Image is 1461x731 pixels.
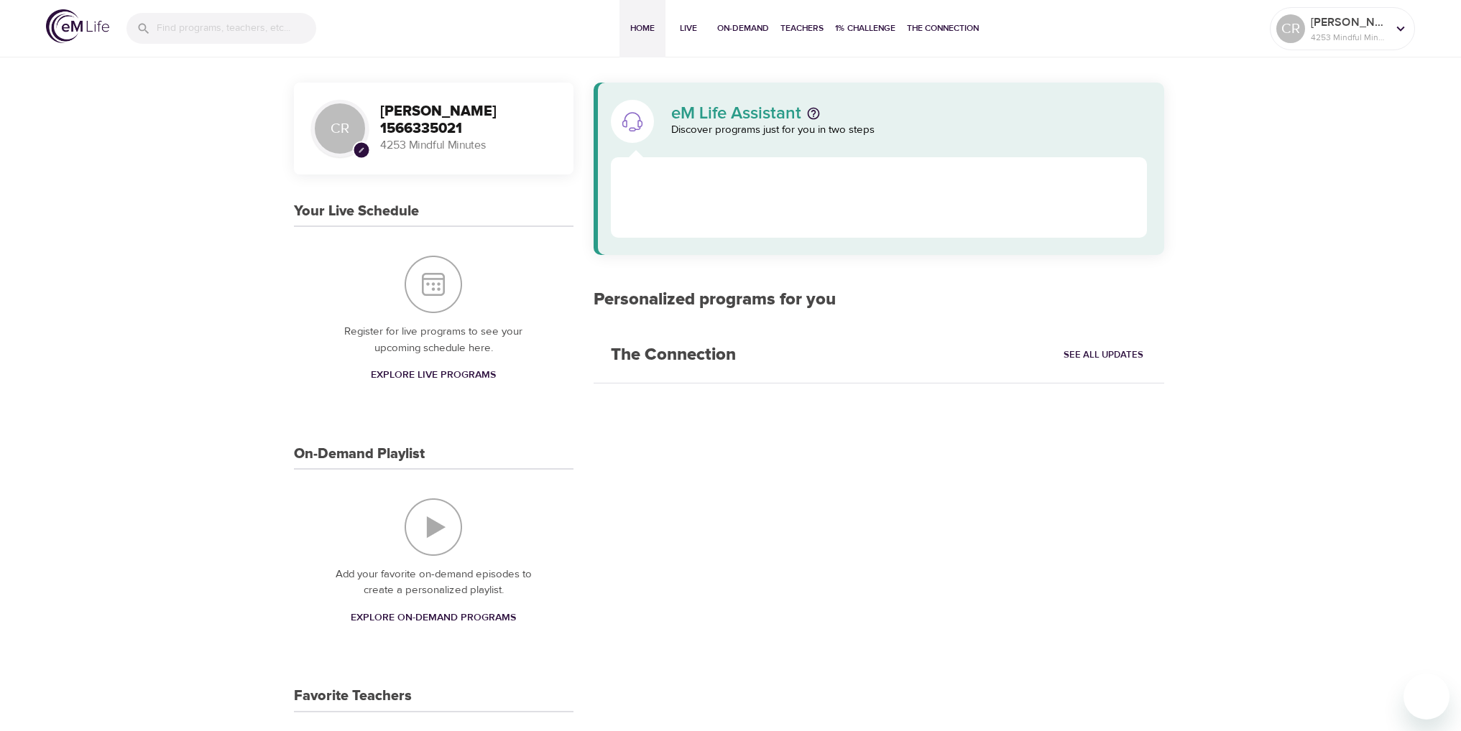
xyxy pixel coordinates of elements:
span: Live [671,21,706,36]
h2: The Connection [594,327,753,383]
span: Home [625,21,660,36]
p: eM Life Assistant [671,105,801,122]
p: 4253 Mindful Minutes [1311,31,1387,44]
p: [PERSON_NAME] 1566335021 [1311,14,1387,31]
h2: Personalized programs for you [594,289,1165,310]
img: Your Live Schedule [405,256,462,313]
span: Teachers [780,21,824,36]
img: eM Life Assistant [621,110,644,133]
p: 4253 Mindful Minutes [380,137,556,154]
h3: On-Demand Playlist [294,446,425,462]
div: CR [1276,14,1305,43]
p: Add your favorite on-demand episodes to create a personalized playlist. [323,567,545,599]
iframe: Button to launch messaging window [1404,674,1450,720]
h3: Your Live Schedule [294,203,419,220]
img: logo [46,9,109,43]
p: Discover programs just for you in two steps [671,122,1148,139]
span: On-Demand [717,21,769,36]
h3: Favorite Teachers [294,688,412,704]
h3: [PERSON_NAME] 1566335021 [380,103,556,137]
span: Explore On-Demand Programs [351,609,516,627]
img: On-Demand Playlist [405,498,462,556]
a: See All Updates [1060,344,1147,366]
span: See All Updates [1064,347,1143,363]
input: Find programs, teachers, etc... [157,13,316,44]
span: 1% Challenge [835,21,895,36]
a: Explore Live Programs [365,362,502,388]
span: Explore Live Programs [371,366,496,384]
p: Register for live programs to see your upcoming schedule here. [323,324,545,356]
a: Explore On-Demand Programs [345,605,522,631]
div: CR [311,100,369,157]
span: The Connection [907,21,979,36]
